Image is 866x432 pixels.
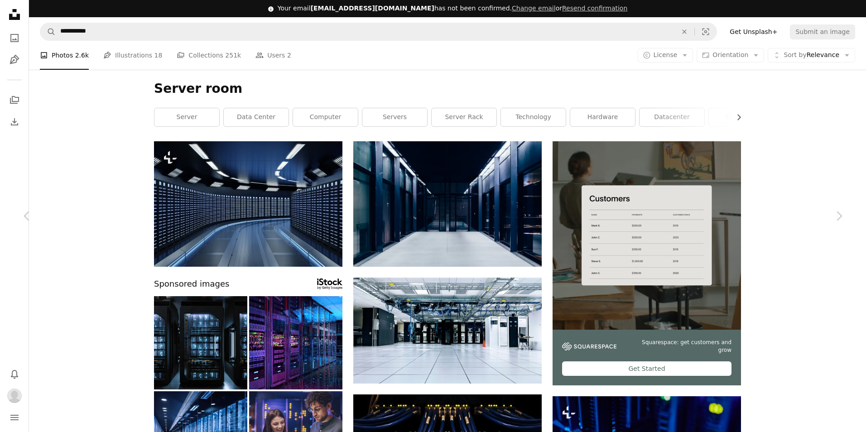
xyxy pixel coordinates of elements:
img: Data center server racks. IT modern hardware server room, data storage center, database informati... [249,296,342,389]
span: 18 [154,50,163,60]
div: Get Started [562,361,731,376]
span: Sort by [784,51,806,58]
img: Avatar of user Nishitvan Goswami [7,389,22,403]
a: computer [293,108,358,126]
img: Science background fiction interior rendering sci-fi spaceship corridors blue light,Server Room N... [154,141,342,267]
span: 251k [225,50,241,60]
button: Profile [5,387,24,405]
img: file-1747939376688-baf9a4a454ffimage [553,141,741,330]
button: Notifications [5,365,24,383]
a: servers [362,108,427,126]
a: Next [812,173,866,259]
button: Visual search [695,23,717,40]
button: Search Unsplash [40,23,56,40]
a: Illustrations 18 [103,41,162,70]
a: data center [224,108,289,126]
button: Orientation [697,48,764,62]
span: [EMAIL_ADDRESS][DOMAIN_NAME] [311,5,434,12]
button: Menu [5,408,24,427]
button: Submit an image [790,24,855,39]
img: white marble floor tiles [353,278,542,384]
a: technology [501,108,566,126]
a: Science background fiction interior rendering sci-fi spaceship corridors blue light,Server Room N... [154,200,342,208]
button: Clear [674,23,694,40]
button: scroll list to the right [731,108,741,126]
button: Resend confirmation [562,4,627,13]
button: Sort byRelevance [768,48,855,62]
div: Your email has not been confirmed. [278,4,628,13]
button: License [638,48,693,62]
span: Sponsored images [154,278,229,291]
img: Server room data center for cloud computing [154,296,247,389]
form: Find visuals sitewide [40,23,717,41]
a: Illustrations [5,51,24,69]
a: server rack [432,108,496,126]
img: file-1747939142011-51e5cc87e3c9 [562,342,616,350]
a: Change email [512,5,556,12]
a: Get Unsplash+ [724,24,783,39]
a: server [154,108,219,126]
a: electronic [709,108,774,126]
a: Squarespace: get customers and growGet Started [553,141,741,385]
a: Collections [5,91,24,109]
span: Relevance [784,51,839,60]
span: 2 [287,50,291,60]
a: Users 2 [255,41,291,70]
span: or [512,5,627,12]
a: white marble floor tiles [353,326,542,334]
a: hardware [570,108,635,126]
a: a long hallway with glass doors leading to another room [353,200,542,208]
a: Download History [5,113,24,131]
img: a long hallway with glass doors leading to another room [353,141,542,267]
a: datacenter [640,108,704,126]
a: Photos [5,29,24,47]
span: Orientation [712,51,748,58]
span: License [654,51,678,58]
span: Squarespace: get customers and grow [627,339,731,354]
a: Collections 251k [177,41,241,70]
h1: Server room [154,81,741,97]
